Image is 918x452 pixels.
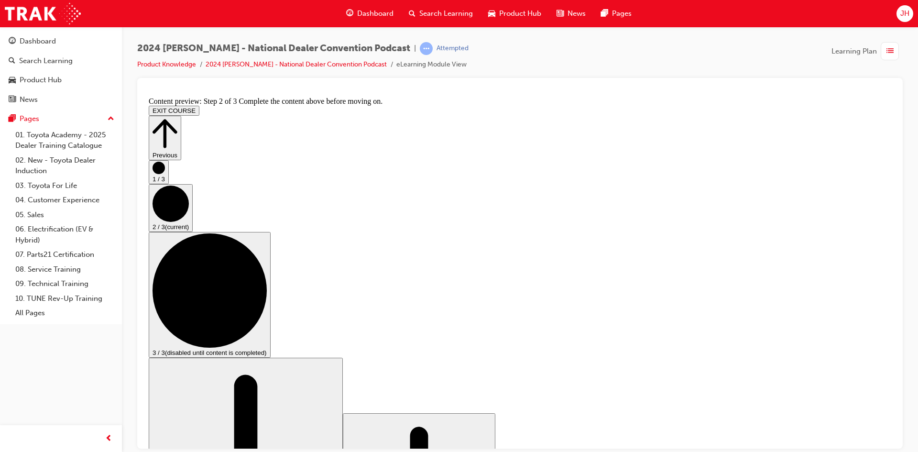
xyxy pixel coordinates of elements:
span: Previous [8,58,33,66]
span: 2 / 3 [8,130,20,137]
button: JH [896,5,913,22]
div: Attempted [437,44,469,53]
span: Search Learning [419,8,473,19]
span: up-icon [108,113,114,125]
a: 03. Toyota For Life [11,178,118,193]
a: 02. New - Toyota Dealer Induction [11,153,118,178]
a: 2024 [PERSON_NAME] - National Dealer Convention Podcast [206,60,387,68]
button: EXIT COURSE [4,12,55,22]
a: All Pages [11,306,118,320]
span: car-icon [9,76,16,85]
span: Dashboard [357,8,393,19]
span: guage-icon [9,37,16,46]
span: list-icon [886,45,894,57]
span: Pages [612,8,632,19]
button: Pages [4,110,118,128]
span: guage-icon [346,8,353,20]
span: Learning Plan [831,46,877,57]
button: Previous [4,22,36,67]
button: DashboardSearch LearningProduct HubNews [4,31,118,110]
div: Pages [20,113,39,124]
div: Product Hub [20,75,62,86]
span: prev-icon [105,433,112,445]
div: Search Learning [19,55,73,66]
span: (current) [20,130,44,137]
a: news-iconNews [549,4,593,23]
span: news-icon [9,96,16,104]
div: News [20,94,38,105]
span: learningRecordVerb_ATTEMPT-icon [420,42,433,55]
span: Product Hub [499,8,541,19]
img: Trak [5,3,81,24]
span: car-icon [488,8,495,20]
button: 2 / 3(current) [4,91,48,139]
button: 3 / 3(disabled until content is completed) [4,139,126,265]
a: Product Knowledge [137,60,196,68]
button: 1 / 3 [4,67,24,91]
a: search-iconSearch Learning [401,4,481,23]
a: pages-iconPages [593,4,639,23]
a: 08. Service Training [11,262,118,277]
span: 2024 [PERSON_NAME] - National Dealer Convention Podcast [137,43,410,54]
a: 07. Parts21 Certification [11,247,118,262]
span: search-icon [409,8,415,20]
a: car-iconProduct Hub [481,4,549,23]
div: Content preview: Step 2 of 3 Complete the content above before moving on. [4,4,746,12]
li: eLearning Module View [396,59,467,70]
span: | [414,43,416,54]
span: search-icon [9,57,15,66]
span: pages-icon [601,8,608,20]
a: Dashboard [4,33,118,50]
a: 05. Sales [11,208,118,222]
a: Product Hub [4,71,118,89]
a: Search Learning [4,52,118,70]
span: 3 / 3 [8,256,20,263]
button: Learning Plan [831,42,903,60]
a: News [4,91,118,109]
a: 10. TUNE Rev-Up Training [11,291,118,306]
span: News [568,8,586,19]
span: JH [900,8,909,19]
span: news-icon [557,8,564,20]
div: Dashboard [20,36,56,47]
a: 06. Electrification (EV & Hybrid) [11,222,118,247]
a: 01. Toyota Academy - 2025 Dealer Training Catalogue [11,128,118,153]
span: 1 / 3 [8,82,20,89]
a: 04. Customer Experience [11,193,118,208]
a: 09. Technical Training [11,276,118,291]
span: (disabled until content is completed) [20,256,122,263]
span: pages-icon [9,115,16,123]
a: guage-iconDashboard [339,4,401,23]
